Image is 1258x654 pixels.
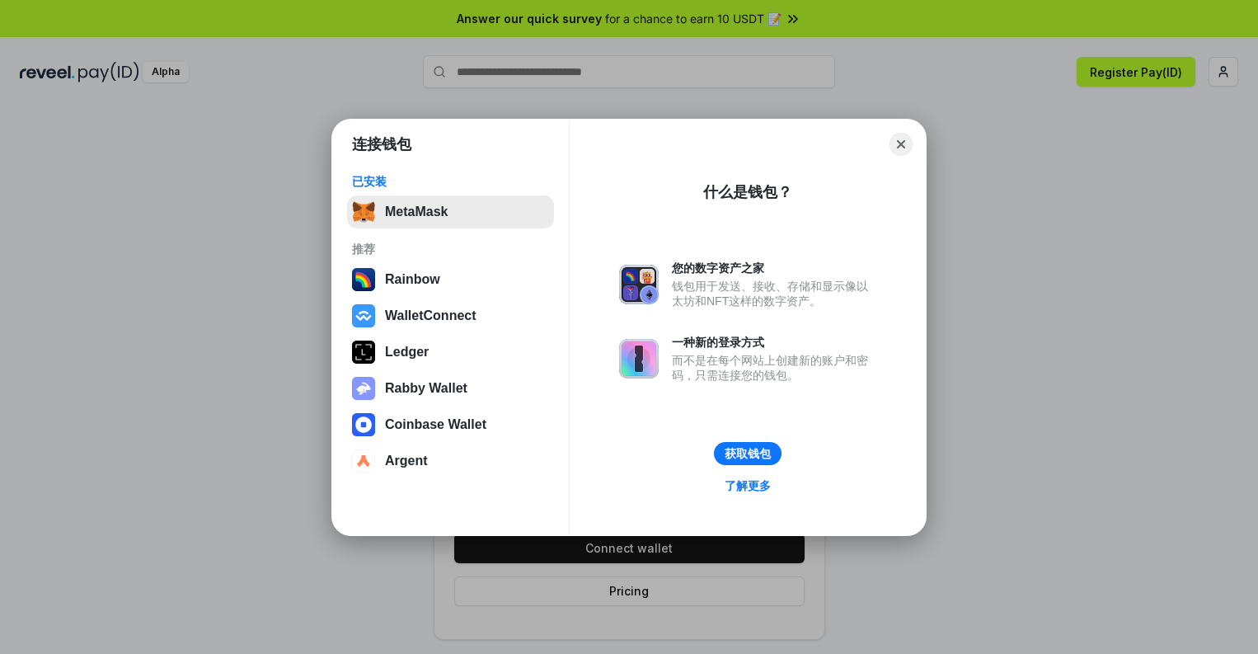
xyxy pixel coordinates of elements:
div: Ledger [385,345,429,360]
img: svg+xml,%3Csvg%20width%3D%2228%22%20height%3D%2228%22%20viewBox%3D%220%200%2028%2028%22%20fill%3D... [352,413,375,436]
img: svg+xml,%3Csvg%20xmlns%3D%22http%3A%2F%2Fwww.w3.org%2F2000%2Fsvg%22%20width%3D%2228%22%20height%3... [352,341,375,364]
button: Argent [347,445,554,478]
div: 什么是钱包？ [703,182,792,202]
div: 了解更多 [725,478,771,493]
img: svg+xml,%3Csvg%20width%3D%2228%22%20height%3D%2228%22%20viewBox%3D%220%200%2028%2028%22%20fill%3D... [352,449,375,473]
div: Rabby Wallet [385,381,467,396]
img: svg+xml,%3Csvg%20width%3D%22120%22%20height%3D%22120%22%20viewBox%3D%220%200%20120%20120%22%20fil... [352,268,375,291]
div: WalletConnect [385,308,476,323]
img: svg+xml,%3Csvg%20xmlns%3D%22http%3A%2F%2Fwww.w3.org%2F2000%2Fsvg%22%20fill%3D%22none%22%20viewBox... [619,265,659,304]
img: svg+xml,%3Csvg%20width%3D%2228%22%20height%3D%2228%22%20viewBox%3D%220%200%2028%2028%22%20fill%3D... [352,304,375,327]
a: 了解更多 [715,475,781,496]
button: Coinbase Wallet [347,408,554,441]
div: 获取钱包 [725,446,771,461]
button: MetaMask [347,195,554,228]
div: 而不是在每个网站上创建新的账户和密码，只需连接您的钱包。 [672,353,876,383]
img: svg+xml,%3Csvg%20xmlns%3D%22http%3A%2F%2Fwww.w3.org%2F2000%2Fsvg%22%20fill%3D%22none%22%20viewBox... [619,339,659,379]
button: Ledger [347,336,554,369]
img: svg+xml,%3Csvg%20xmlns%3D%22http%3A%2F%2Fwww.w3.org%2F2000%2Fsvg%22%20fill%3D%22none%22%20viewBox... [352,377,375,400]
button: WalletConnect [347,299,554,332]
button: Rainbow [347,263,554,296]
div: Argent [385,454,428,468]
div: Coinbase Wallet [385,417,486,432]
div: 一种新的登录方式 [672,335,876,350]
div: 钱包用于发送、接收、存储和显示像以太坊和NFT这样的数字资产。 [672,279,876,308]
button: 获取钱包 [714,442,782,465]
div: Rainbow [385,272,440,287]
button: Close [890,133,913,156]
div: 推荐 [352,242,549,256]
img: svg+xml,%3Csvg%20fill%3D%22none%22%20height%3D%2233%22%20viewBox%3D%220%200%2035%2033%22%20width%... [352,200,375,223]
button: Rabby Wallet [347,372,554,405]
div: 已安装 [352,174,549,189]
div: MetaMask [385,205,448,219]
div: 您的数字资产之家 [672,261,876,275]
h1: 连接钱包 [352,134,411,154]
